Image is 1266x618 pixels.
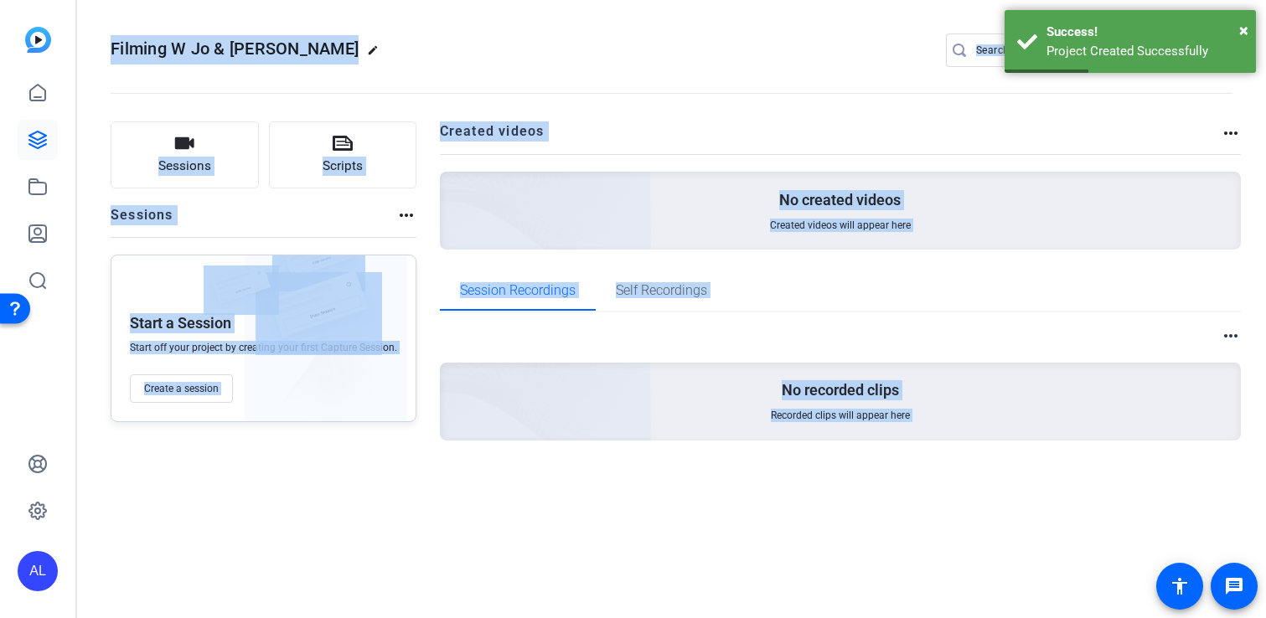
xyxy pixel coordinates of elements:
[782,380,899,400] p: No recorded clips
[18,551,58,591] div: AL
[1170,576,1190,596] mat-icon: accessibility
[396,205,416,225] mat-icon: more_horiz
[245,250,407,430] img: embarkstudio-empty-session.png
[1221,123,1241,143] mat-icon: more_horiz
[323,157,363,176] span: Scripts
[111,205,173,237] h2: Sessions
[616,284,707,297] span: Self Recordings
[252,197,652,560] img: embarkstudio-empty-session.png
[779,190,901,210] p: No created videos
[130,341,397,354] span: Start off your project by creating your first Capture Session.
[256,272,381,355] img: fake-session.png
[460,284,576,297] span: Session Recordings
[771,409,910,422] span: Recorded clips will appear here
[1046,23,1243,42] div: Success!
[269,121,417,188] button: Scripts
[130,313,231,333] p: Start a Session
[272,230,364,291] img: fake-session.png
[1239,18,1248,43] button: Close
[204,265,279,315] img: fake-session.png
[111,39,359,59] span: Filming W Jo & [PERSON_NAME]
[1221,326,1241,346] mat-icon: more_horiz
[367,44,387,64] mat-icon: edit
[770,219,911,232] span: Created videos will appear here
[130,374,233,403] button: Create a session
[111,121,259,188] button: Sessions
[25,27,51,53] img: blue-gradient.svg
[1224,576,1244,596] mat-icon: message
[158,157,211,176] span: Sessions
[976,40,1127,60] input: Search
[1046,42,1243,61] div: Project Created Successfully
[440,121,1222,154] h2: Created videos
[1239,20,1248,40] span: ×
[144,382,219,395] span: Create a session
[252,6,652,369] img: Creted videos background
